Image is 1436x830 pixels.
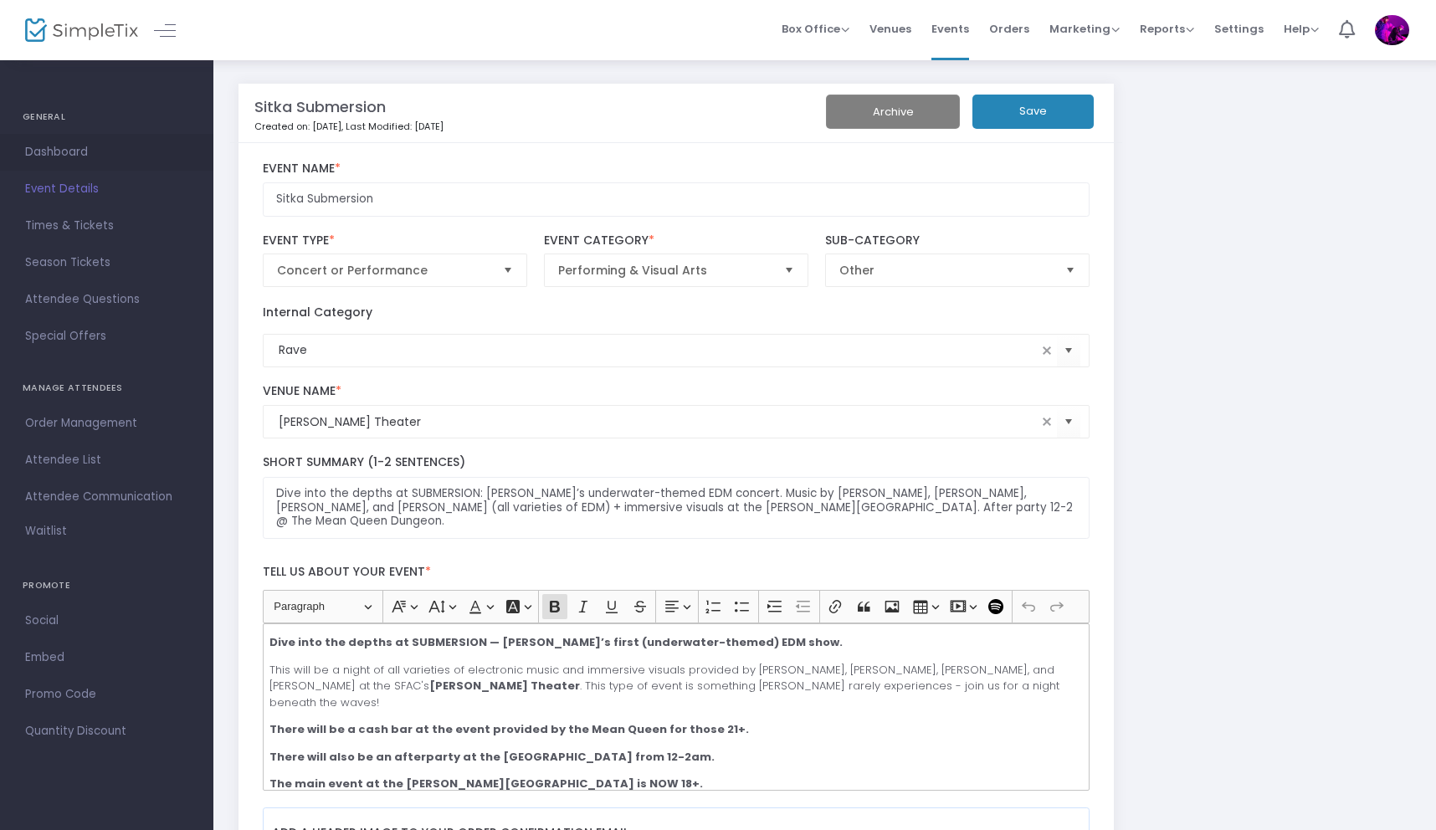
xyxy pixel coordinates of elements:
[25,523,67,540] span: Waitlist
[1057,405,1080,439] button: Select
[269,721,749,737] strong: There will be a cash bar at the event provided by the Mean Queen for those 21+.
[25,325,188,347] span: Special Offers
[496,254,520,286] button: Select
[266,594,379,620] button: Paragraph
[263,182,1090,217] input: Enter Event Name
[1049,21,1120,37] span: Marketing
[25,215,188,237] span: Times & Tickets
[782,21,849,37] span: Box Office
[869,8,911,50] span: Venues
[777,254,801,286] button: Select
[269,662,1082,711] p: This will be a night of all varieties of electronic music and immersive visuals provided by [PERS...
[1214,8,1264,50] span: Settings
[25,178,188,200] span: Event Details
[429,678,580,694] strong: [PERSON_NAME] Theater
[279,341,1038,359] input: Select Event Internal Category
[1037,341,1057,361] span: clear
[826,95,960,129] button: Archive
[558,262,772,279] span: Performing & Visual Arts
[25,647,188,669] span: Embed
[254,120,817,134] p: Created on: [DATE]
[25,720,188,742] span: Quantity Discount
[263,304,372,321] label: Internal Category
[277,262,490,279] span: Concert or Performance
[972,95,1094,129] button: Save
[341,120,444,133] span: , Last Modified: [DATE]
[263,453,465,470] span: Short Summary (1-2 Sentences)
[279,413,1038,431] input: Select Venue
[263,233,528,248] label: Event Type
[931,8,969,50] span: Events
[25,141,188,163] span: Dashboard
[25,449,188,471] span: Attendee List
[25,289,188,310] span: Attendee Questions
[825,233,1090,248] label: Sub-Category
[25,486,188,508] span: Attendee Communication
[1284,21,1319,37] span: Help
[25,610,188,632] span: Social
[1059,254,1082,286] button: Select
[274,597,361,617] span: Paragraph
[23,371,191,405] h4: MANAGE ATTENDEES
[544,233,809,248] label: Event Category
[263,161,1090,177] label: Event Name
[1037,412,1057,432] span: clear
[269,749,715,765] strong: There will also be an afterparty at the [GEOGRAPHIC_DATA] from 12-2am.
[23,100,191,134] h4: GENERAL
[263,623,1090,791] div: Rich Text Editor, main
[1140,21,1194,37] span: Reports
[23,569,191,602] h4: PROMOTE
[254,556,1098,590] label: Tell us about your event
[263,384,1090,399] label: Venue Name
[269,634,843,650] strong: Dive into the depths at SUBMERSION — [PERSON_NAME]’s first (underwater-themed) EDM show.
[989,8,1029,50] span: Orders
[269,776,703,792] strong: The main event at the [PERSON_NAME][GEOGRAPHIC_DATA] is NOW 18+.
[1057,333,1080,367] button: Select
[25,252,188,274] span: Season Tickets
[25,684,188,705] span: Promo Code
[25,412,188,434] span: Order Management
[839,262,1053,279] span: Other
[263,590,1090,623] div: Editor toolbar
[254,95,386,118] m-panel-title: Sitka Submersion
